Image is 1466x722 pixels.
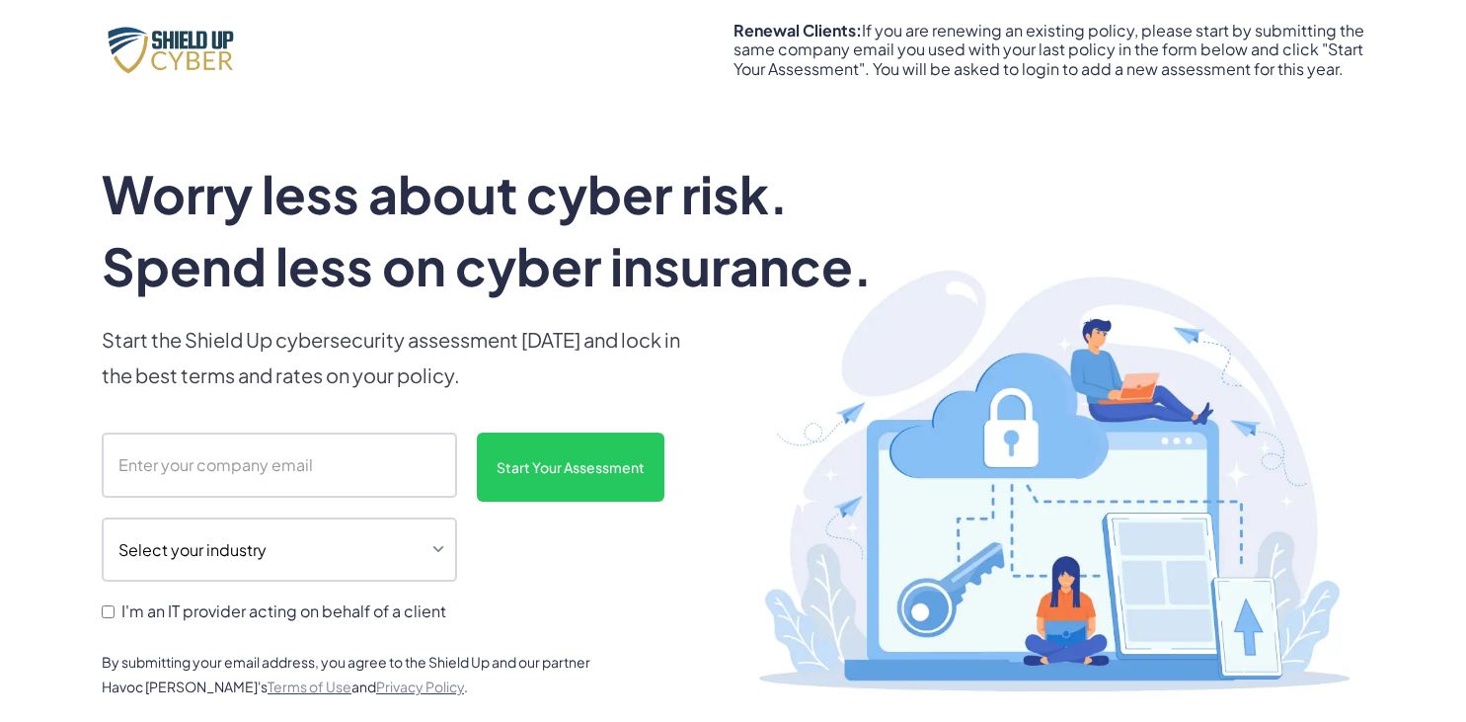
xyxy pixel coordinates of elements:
input: I'm an IT provider acting on behalf of a client [102,605,115,618]
img: Shield Up Cyber Logo [102,22,250,77]
p: Start the Shield Up cybersecurity assessment [DATE] and lock in the best terms and rates on your ... [102,322,694,393]
form: scanform [102,433,694,626]
h1: Worry less about cyber risk. Spend less on cyber insurance. [102,158,923,302]
span: I'm an IT provider acting on behalf of a client [121,602,446,620]
div: If you are renewing an existing policy, please start by submitting the same company email you use... [733,21,1365,78]
a: Terms of Use [268,678,351,695]
input: Start Your Assessment [477,433,664,502]
div: By submitting your email address, you agree to the Shield Up and our partner Havoc [PERSON_NAME]'... [102,650,615,699]
a: Privacy Policy [376,678,464,695]
input: Enter your company email [102,433,457,498]
strong: Renewal Clients: [733,20,862,40]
